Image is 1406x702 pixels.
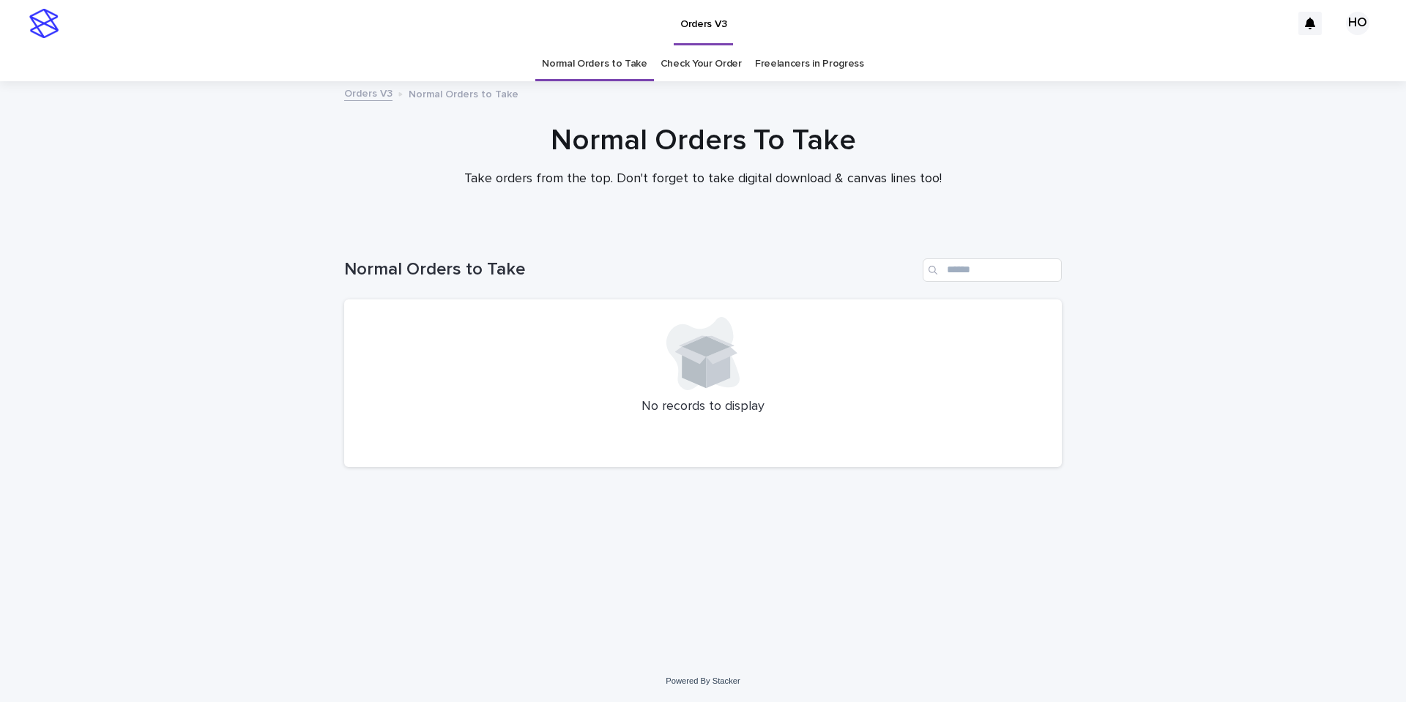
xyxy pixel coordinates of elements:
[666,676,740,685] a: Powered By Stacker
[344,259,917,280] h1: Normal Orders to Take
[344,84,393,101] a: Orders V3
[661,47,742,81] a: Check Your Order
[923,258,1062,282] input: Search
[542,47,647,81] a: Normal Orders to Take
[344,123,1062,158] h1: Normal Orders To Take
[755,47,864,81] a: Freelancers in Progress
[29,9,59,38] img: stacker-logo-s-only.png
[410,171,996,187] p: Take orders from the top. Don't forget to take digital download & canvas lines too!
[409,85,518,101] p: Normal Orders to Take
[362,399,1044,415] p: No records to display
[1346,12,1369,35] div: HO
